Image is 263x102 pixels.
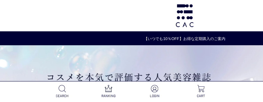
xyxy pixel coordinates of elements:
[175,4,195,27] img: logo
[132,93,178,99] p: LOGIN
[132,85,178,99] a: LOGIN
[85,93,132,99] p: RANKING
[39,93,85,99] p: SEARCH
[85,85,132,99] a: RANKING
[178,85,224,99] a: CART
[178,93,224,99] p: CART
[39,85,85,99] a: SEARCH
